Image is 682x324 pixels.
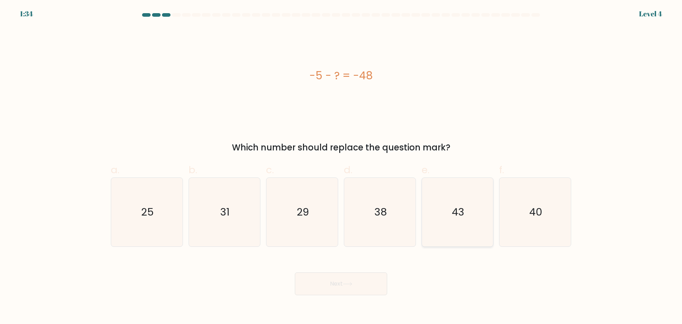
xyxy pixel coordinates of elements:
text: 29 [297,205,309,219]
div: Which number should replace the question mark? [115,141,567,154]
span: d. [344,163,352,177]
span: a. [111,163,119,177]
text: 38 [374,205,387,219]
span: f. [499,163,504,177]
text: 43 [452,205,464,219]
div: Level 4 [639,9,662,19]
span: c. [266,163,274,177]
text: 25 [141,205,154,219]
div: 1:34 [20,9,33,19]
button: Next [295,272,387,295]
span: e. [422,163,429,177]
text: 40 [529,205,542,219]
div: -5 - ? = -48 [111,68,571,84]
text: 31 [221,205,230,219]
span: b. [189,163,197,177]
